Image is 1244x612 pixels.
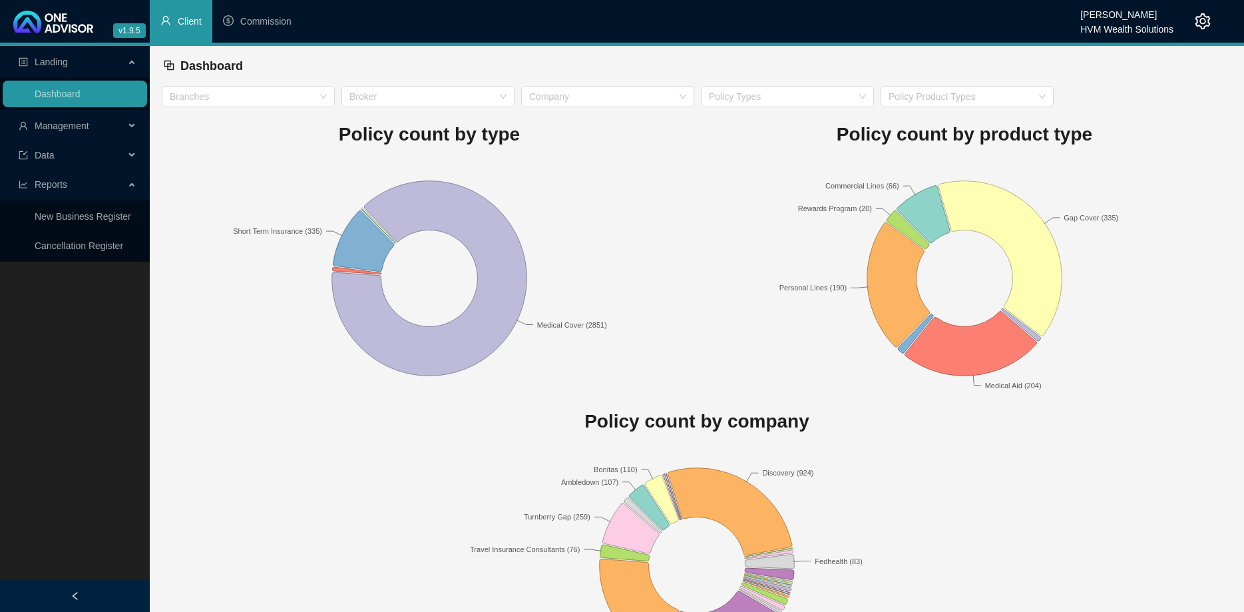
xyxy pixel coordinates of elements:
[470,545,580,553] text: Travel Insurance Consultants (76)
[19,57,28,67] span: profile
[113,23,146,38] span: v1.9.5
[162,407,1232,436] h1: Policy count by company
[985,381,1042,389] text: Medical Aid (204)
[1064,213,1118,221] text: Gap Cover (335)
[35,89,81,99] a: Dashboard
[240,16,292,27] span: Commission
[35,121,89,131] span: Management
[162,120,697,149] h1: Policy count by type
[537,320,607,328] text: Medical Cover (2851)
[815,557,863,565] text: Fedhealth (83)
[1080,18,1173,33] div: HVM Wealth Solutions
[779,284,847,292] text: Personal Lines (190)
[35,150,55,160] span: Data
[35,57,68,67] span: Landing
[1195,13,1211,29] span: setting
[561,478,618,486] text: Ambledown (107)
[762,469,813,477] text: Discovery (924)
[35,240,123,251] a: Cancellation Register
[160,15,171,26] span: user
[35,211,131,222] a: New Business Register
[798,204,872,212] text: Rewards Program (20)
[19,151,28,160] span: import
[178,16,202,27] span: Client
[180,59,243,73] span: Dashboard
[825,182,899,190] text: Commercial Lines (66)
[233,227,322,235] text: Short Term Insurance (335)
[163,59,175,71] span: block
[697,120,1232,149] h1: Policy count by product type
[19,121,28,131] span: user
[524,513,590,521] text: Turnberry Gap (259)
[1080,3,1173,18] div: [PERSON_NAME]
[223,15,234,26] span: dollar
[71,591,80,601] span: left
[13,11,93,33] img: 2df55531c6924b55f21c4cf5d4484680-logo-light.svg
[35,179,67,190] span: Reports
[19,180,28,189] span: line-chart
[594,465,637,473] text: Bonitas (110)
